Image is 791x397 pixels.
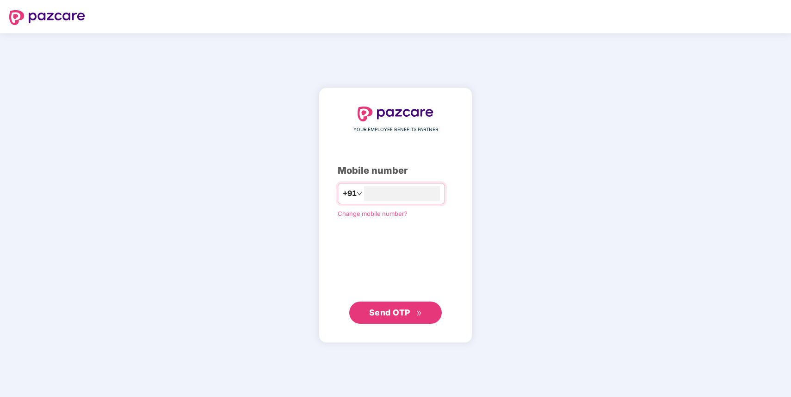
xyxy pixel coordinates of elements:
[416,310,422,316] span: double-right
[353,126,438,133] span: YOUR EMPLOYEE BENEFITS PARTNER
[357,191,362,196] span: down
[338,164,453,178] div: Mobile number
[9,10,85,25] img: logo
[343,188,357,199] span: +91
[338,210,408,217] a: Change mobile number?
[369,308,410,317] span: Send OTP
[349,302,442,324] button: Send OTPdouble-right
[358,107,433,121] img: logo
